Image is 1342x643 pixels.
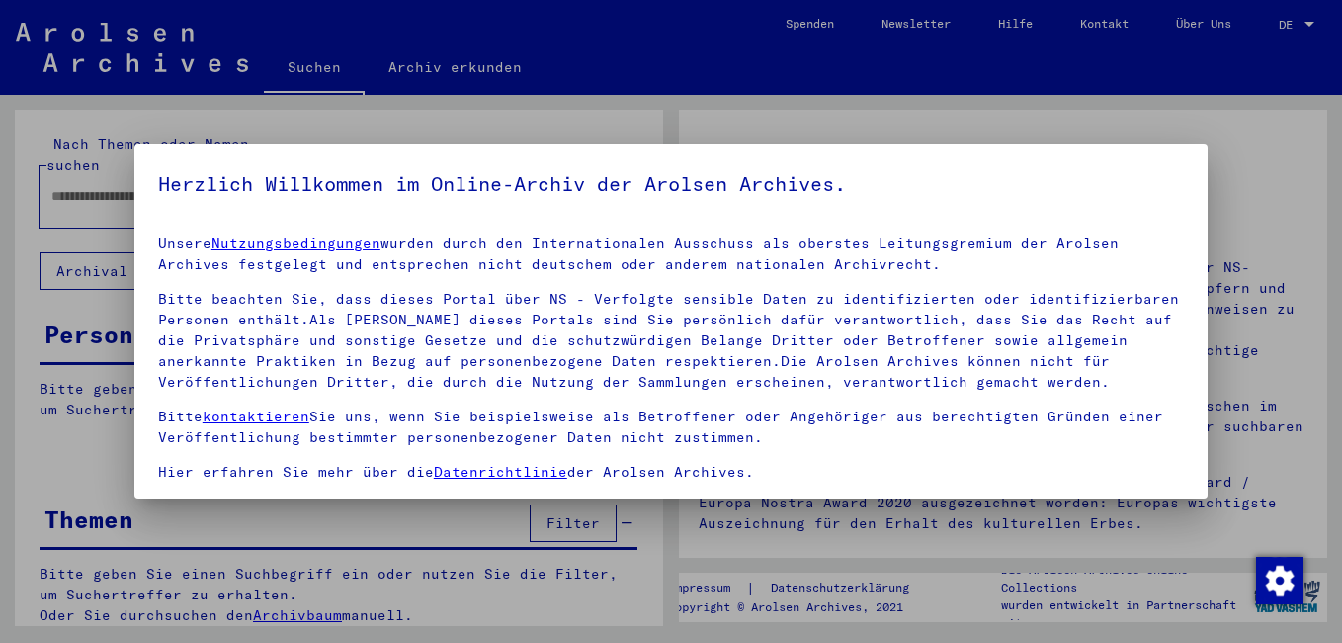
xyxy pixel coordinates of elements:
img: Zustimmung ändern [1256,557,1303,604]
p: Unsere wurden durch den Internationalen Ausschuss als oberstes Leitungsgremium der Arolsen Archiv... [158,233,1184,275]
p: Bitte beachten Sie, dass dieses Portal über NS - Verfolgte sensible Daten zu identifizierten oder... [158,289,1184,393]
a: Datenrichtlinie [434,463,567,481]
p: Bitte Sie uns, wenn Sie beispielsweise als Betroffener oder Angehöriger aus berechtigten Gründen ... [158,407,1184,448]
a: Nutzungsbedingungen [211,234,380,252]
h5: Herzlich Willkommen im Online-Archiv der Arolsen Archives. [158,168,1184,200]
p: Hier erfahren Sie mehr über die der Arolsen Archives. [158,462,1184,483]
p: Von einigen Dokumenten werden in den Arolsen Archives nur Kopien aufbewahrt.Die Originale sowie d... [158,497,1184,559]
a: kontaktieren [203,408,309,425]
